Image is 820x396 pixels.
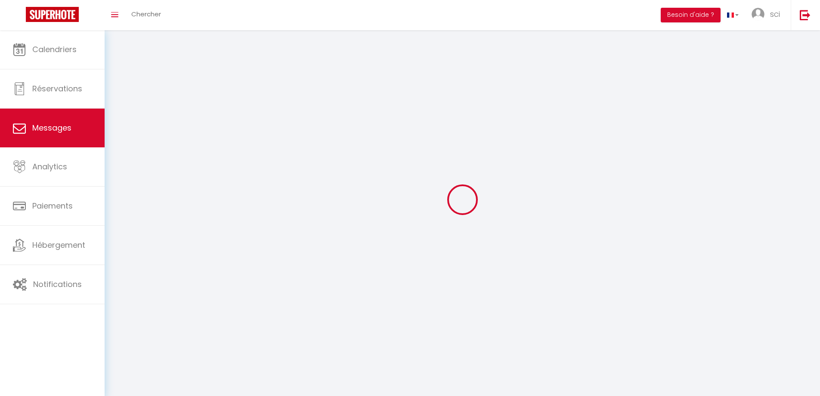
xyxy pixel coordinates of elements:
span: Calendriers [32,44,77,55]
img: ... [752,8,764,21]
span: Chercher [131,9,161,19]
iframe: Chat [783,357,814,390]
span: sci [770,9,780,19]
button: Ouvrir le widget de chat LiveChat [7,3,33,29]
span: Analytics [32,161,67,172]
span: Notifications [33,279,82,290]
img: Super Booking [26,7,79,22]
span: Hébergement [32,240,85,250]
button: Besoin d'aide ? [661,8,721,22]
span: Messages [32,122,71,133]
span: Réservations [32,83,82,94]
img: logout [800,9,811,20]
span: Paiements [32,200,73,211]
